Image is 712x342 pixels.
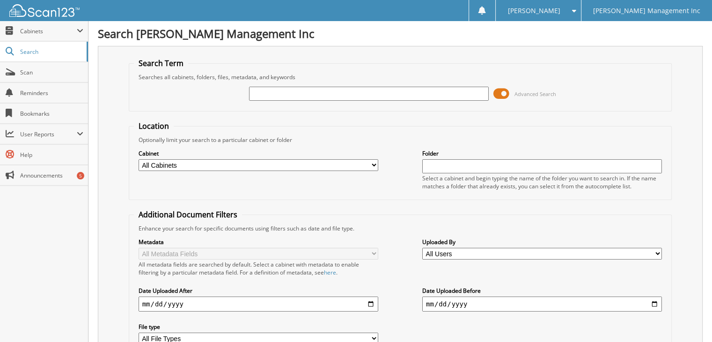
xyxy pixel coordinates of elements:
span: User Reports [20,130,77,138]
div: Optionally limit your search to a particular cabinet or folder [134,136,667,144]
img: scan123-logo-white.svg [9,4,80,17]
span: Help [20,151,83,159]
span: Bookmarks [20,110,83,118]
span: Advanced Search [514,90,556,97]
input: start [139,297,378,312]
span: Cabinets [20,27,77,35]
div: Enhance your search for specific documents using filters such as date and file type. [134,224,667,232]
label: Folder [422,149,662,157]
iframe: Chat Widget [665,297,712,342]
span: [PERSON_NAME] [507,8,560,14]
div: Searches all cabinets, folders, files, metadata, and keywords [134,73,667,81]
label: Metadata [139,238,378,246]
div: 5 [77,172,84,179]
span: Announcements [20,171,83,179]
label: Date Uploaded Before [422,287,662,295]
label: Cabinet [139,149,378,157]
div: All metadata fields are searched by default. Select a cabinet with metadata to enable filtering b... [139,260,378,276]
input: end [422,297,662,312]
legend: Location [134,121,174,131]
legend: Search Term [134,58,188,68]
span: [PERSON_NAME] Management Inc [593,8,700,14]
a: here [324,268,336,276]
label: Date Uploaded After [139,287,378,295]
label: Uploaded By [422,238,662,246]
h1: Search [PERSON_NAME] Management Inc [98,26,703,41]
div: Select a cabinet and begin typing the name of the folder you want to search in. If the name match... [422,174,662,190]
span: Scan [20,68,83,76]
span: Search [20,48,82,56]
span: Reminders [20,89,83,97]
label: File type [139,323,378,331]
legend: Additional Document Filters [134,209,242,220]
